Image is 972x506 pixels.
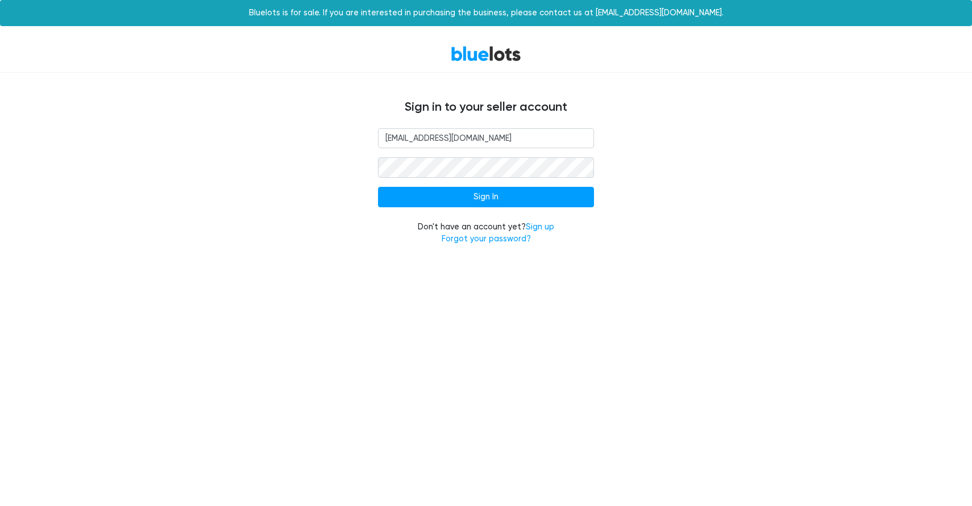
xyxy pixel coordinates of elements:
a: BlueLots [451,45,521,62]
div: Don't have an account yet? [378,221,594,245]
input: Email [378,128,594,149]
input: Sign In [378,187,594,207]
a: Sign up [526,222,554,232]
a: Forgot your password? [442,234,531,244]
h4: Sign in to your seller account [145,100,827,115]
